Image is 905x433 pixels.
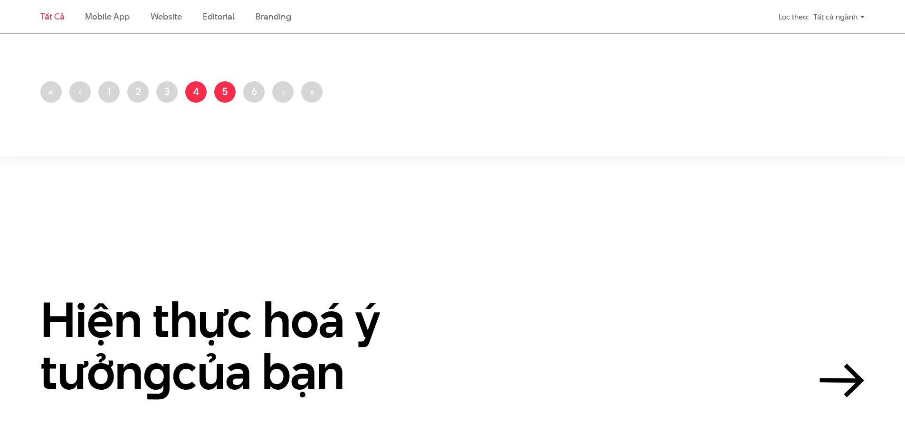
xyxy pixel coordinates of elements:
a: 5 [214,81,236,103]
div: Lọc theo: [779,9,809,25]
span: ‹ [78,84,82,98]
span: » [309,84,315,98]
span: › [281,84,285,98]
div: Tất cả ngành [813,9,865,25]
a: 2 [127,81,149,103]
a: Editorial [203,10,235,22]
span: « [48,84,54,98]
a: Branding [256,10,291,22]
a: Mobile app [85,10,129,22]
a: 6 [243,81,265,103]
a: 3 [156,81,178,103]
en: g [143,337,172,405]
a: Hiện thực hoá ý tưởngcủa bạn [40,294,865,398]
h2: Hiện thực hoá ý tưởn của bạn [40,294,468,398]
a: Tất cả [40,10,64,22]
a: 1 [98,81,120,103]
a: Website [151,10,182,22]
